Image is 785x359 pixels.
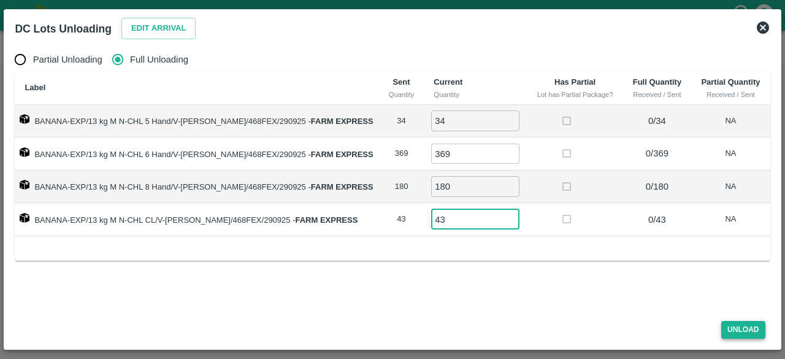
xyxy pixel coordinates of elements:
[628,114,687,128] p: 0 / 34
[434,89,517,100] div: Quantity
[130,53,188,66] span: Full Unloading
[431,144,519,164] input: 0
[701,89,760,100] div: Received / Sent
[537,89,613,100] div: Lot has Partial Package?
[379,137,424,171] td: 369
[15,171,378,204] td: BANANA-EXP/13 kg M N-CHL 8 Hand/V-[PERSON_NAME]/468FEX/290925 -
[431,110,519,131] input: 0
[25,83,45,92] b: Label
[691,203,770,236] td: NA
[431,176,519,196] input: 0
[379,171,424,204] td: 180
[389,89,415,100] div: Quantity
[392,77,410,87] b: Sent
[628,213,687,226] p: 0 / 43
[15,137,378,171] td: BANANA-EXP/13 kg M N-CHL 6 Hand/V-[PERSON_NAME]/468FEX/290925 -
[311,182,373,191] strong: FARM EXPRESS
[311,150,373,159] strong: FARM EXPRESS
[20,180,29,190] img: box
[431,209,519,230] input: 0
[633,77,681,87] b: Full Quantity
[379,105,424,138] td: 34
[633,89,682,100] div: Received / Sent
[15,105,378,138] td: BANANA-EXP/13 kg M N-CHL 5 Hand/V-[PERSON_NAME]/468FEX/290925 -
[691,105,770,138] td: NA
[379,203,424,236] td: 43
[15,203,378,236] td: BANANA-EXP/13 kg M N-CHL CL/V-[PERSON_NAME]/468FEX/290925 -
[434,77,462,87] b: Current
[691,137,770,171] td: NA
[691,171,770,204] td: NA
[628,147,687,160] p: 0 / 369
[121,18,196,39] button: Edit Arrival
[20,114,29,124] img: box
[15,23,111,35] b: DC Lots Unloading
[20,147,29,157] img: box
[554,77,595,87] b: Has Partial
[701,77,760,87] b: Partial Quantity
[721,321,765,339] button: Unload
[20,213,29,223] img: box
[311,117,373,126] strong: FARM EXPRESS
[296,215,358,225] strong: FARM EXPRESS
[33,53,102,66] span: Partial Unloading
[628,180,687,193] p: 0 / 180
